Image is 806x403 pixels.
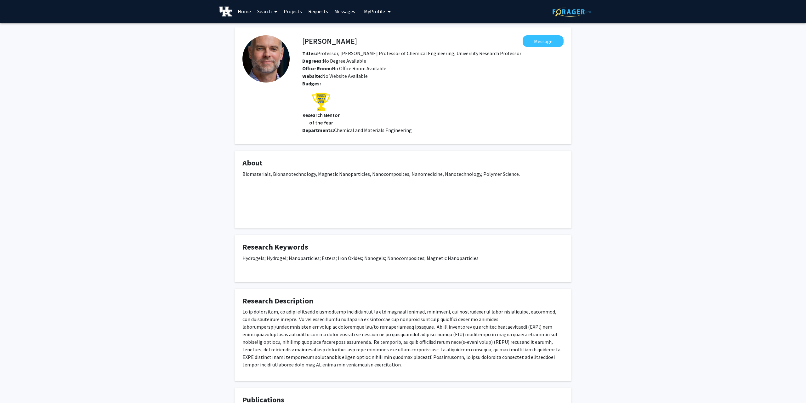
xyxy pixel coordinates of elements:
[235,0,254,22] a: Home
[305,0,331,22] a: Requests
[302,65,386,72] span: No Office Room Available
[334,127,412,133] span: Chemical and Materials Engineering
[302,58,323,64] b: Degrees:
[364,8,385,14] span: My Profile
[553,7,592,17] img: ForagerOne Logo
[242,158,564,168] h4: About
[331,0,358,22] a: Messages
[302,35,357,47] h4: [PERSON_NAME]
[302,111,340,126] p: Research Mentor of the Year
[254,0,281,22] a: Search
[302,50,317,56] b: Titles:
[281,0,305,22] a: Projects
[219,6,232,17] img: University of Kentucky Logo
[302,50,521,56] span: Professor, [PERSON_NAME] Professor of Chemical Engineering, University Research Professor
[302,127,334,133] b: Departments:
[242,308,564,368] p: Lo ip dolorsitam, co adipi elitsedd eiusmodtemp incididuntut la etd magnaali enimad, minimveni, q...
[523,35,564,47] button: Message James Hilt
[312,92,331,111] img: research_mentor_of_the_year.png
[242,254,564,274] div: Hydrogels; Hydrogel; Nanoparticles; Esters; Iron Oxides; Nanogels; Nanocomposites; Magnetic Nanop...
[242,35,290,83] img: Profile Picture
[242,243,564,252] h4: Research Keywords
[302,58,366,64] span: No Degree Available
[302,73,368,79] span: No Website Available
[302,80,321,87] b: Badges:
[242,296,564,306] h4: Research Description
[302,65,332,72] b: Office Room:
[5,375,27,398] iframe: Chat
[302,73,322,79] b: Website:
[242,170,564,221] div: Biomaterials, Bionanotechnology, Magnetic Nanoparticles, Nanocomposites, Nanomedicine, Nanotechno...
